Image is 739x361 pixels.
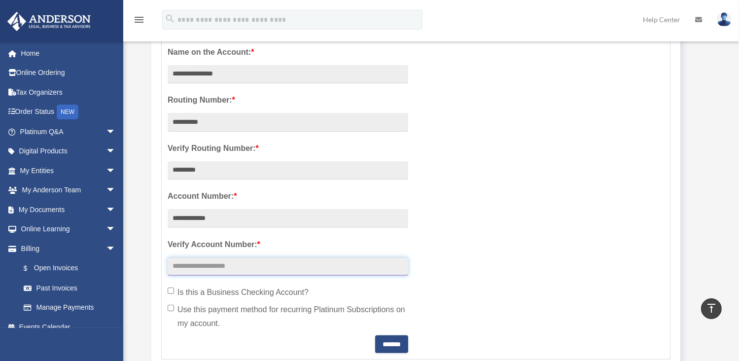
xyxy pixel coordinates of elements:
[7,180,131,200] a: My Anderson Teamarrow_drop_down
[106,180,126,201] span: arrow_drop_down
[168,303,408,330] label: Use this payment method for recurring Platinum Subscriptions on my account.
[7,102,131,122] a: Order StatusNEW
[7,122,131,142] a: Platinum Q&Aarrow_drop_down
[168,286,408,299] label: Is this a Business Checking Account?
[14,258,131,279] a: $Open Invoices
[168,45,408,59] label: Name on the Account:
[29,262,34,275] span: $
[165,13,176,24] i: search
[106,142,126,162] span: arrow_drop_down
[7,43,131,63] a: Home
[7,82,131,102] a: Tax Organizers
[168,142,408,155] label: Verify Routing Number:
[57,105,78,119] div: NEW
[133,14,145,26] i: menu
[7,219,131,239] a: Online Learningarrow_drop_down
[7,239,131,258] a: Billingarrow_drop_down
[168,305,174,311] input: Use this payment method for recurring Platinum Subscriptions on my account.
[106,161,126,181] span: arrow_drop_down
[168,238,408,252] label: Verify Account Number:
[7,63,131,83] a: Online Ordering
[701,298,722,319] a: vertical_align_top
[168,93,408,107] label: Routing Number:
[106,239,126,259] span: arrow_drop_down
[705,302,717,314] i: vertical_align_top
[106,219,126,240] span: arrow_drop_down
[7,317,131,337] a: Events Calendar
[14,298,126,318] a: Manage Payments
[4,12,94,31] img: Anderson Advisors Platinum Portal
[7,142,131,161] a: Digital Productsarrow_drop_down
[168,189,408,203] label: Account Number:
[7,200,131,219] a: My Documentsarrow_drop_down
[717,12,732,27] img: User Pic
[106,122,126,142] span: arrow_drop_down
[168,288,174,294] input: Is this a Business Checking Account?
[133,17,145,26] a: menu
[7,161,131,180] a: My Entitiesarrow_drop_down
[14,278,131,298] a: Past Invoices
[106,200,126,220] span: arrow_drop_down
